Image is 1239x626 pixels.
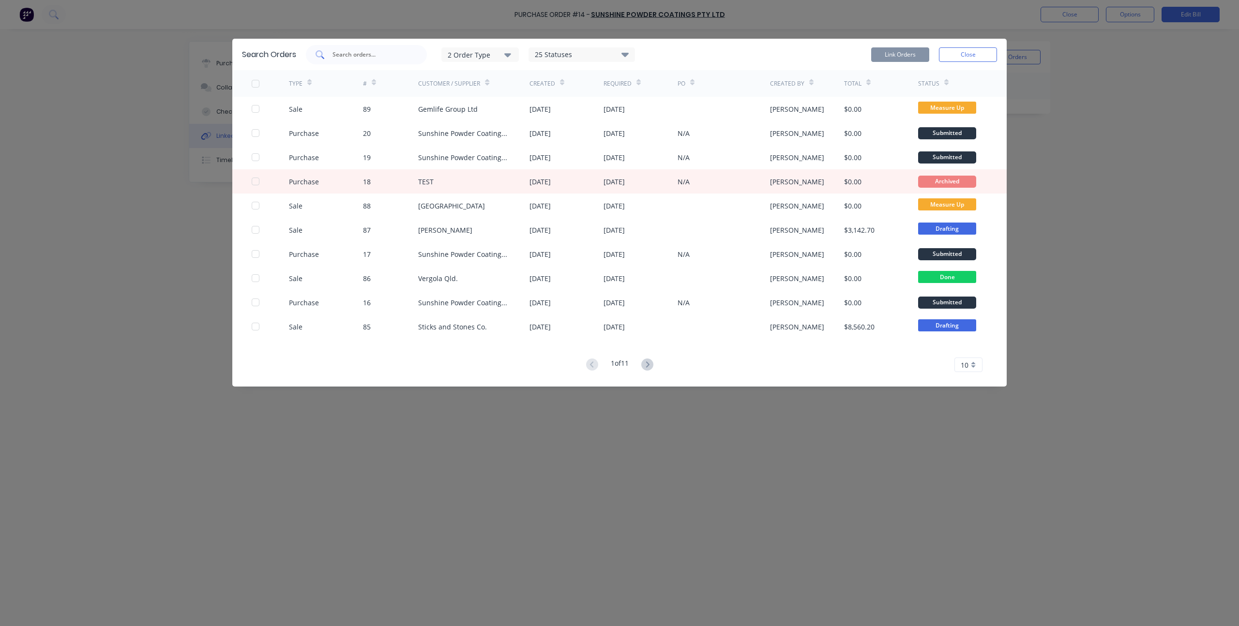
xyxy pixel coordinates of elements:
div: Purchase [289,128,319,138]
div: $0.00 [844,298,861,308]
div: Vergola Qld. [418,273,458,283]
div: $0.00 [844,177,861,187]
div: Submitted [918,297,976,309]
div: N/A [678,249,690,259]
div: $3,142.70 [844,225,875,235]
div: Sale [289,322,302,332]
div: $0.00 [844,273,861,283]
div: Created [529,79,555,88]
div: 87 [363,225,371,235]
span: Measure Up [918,102,976,114]
div: [DATE] [604,225,625,235]
span: Drafting [918,319,976,331]
div: $0.00 [844,128,861,138]
button: Link Orders [871,47,929,62]
div: [PERSON_NAME] [418,225,472,235]
div: [PERSON_NAME] [770,177,824,187]
div: [DATE] [604,273,625,283]
div: Sunshine Powder Coatings Pty Ltd [418,298,510,308]
div: [DATE] [604,322,625,332]
div: Created By [770,79,804,88]
div: 16 [363,298,371,308]
div: Purchase [289,249,319,259]
span: Done [918,271,976,283]
div: 18 [363,177,371,187]
div: Sunshine Powder Coatings Pty Ltd [418,249,510,259]
div: [PERSON_NAME] [770,201,824,211]
div: [PERSON_NAME] [770,128,824,138]
div: [DATE] [604,177,625,187]
input: Search orders... [332,50,412,60]
span: Measure Up [918,198,976,210]
div: 1 of 11 [611,358,629,372]
div: Sale [289,225,302,235]
div: Sale [289,273,302,283]
div: [DATE] [529,128,551,138]
div: [DATE] [604,201,625,211]
div: $8,560.20 [844,322,875,332]
button: 2 Order Type [441,47,519,62]
div: TYPE [289,79,302,88]
div: Sunshine Powder Coatings Pty Ltd [418,128,510,138]
div: Submitted [918,151,976,164]
div: [DATE] [604,152,625,163]
div: 25 Statuses [529,49,635,60]
span: Drafting [918,223,976,235]
div: Purchase [289,177,319,187]
div: N/A [678,152,690,163]
div: Status [918,79,939,88]
div: [DATE] [529,152,551,163]
div: [DATE] [529,273,551,283]
div: TEST [418,177,434,187]
div: 88 [363,201,371,211]
div: [GEOGRAPHIC_DATA] [418,201,485,211]
div: $0.00 [844,201,861,211]
div: $0.00 [844,104,861,114]
div: [PERSON_NAME] [770,152,824,163]
div: PO [678,79,685,88]
div: 20 [363,128,371,138]
div: [DATE] [529,177,551,187]
div: [DATE] [604,298,625,308]
div: Sale [289,104,302,114]
div: Submitted [918,127,976,139]
div: $0.00 [844,152,861,163]
div: $0.00 [844,249,861,259]
div: 17 [363,249,371,259]
div: Sunshine Powder Coatings Pty Ltd [418,152,510,163]
div: Required [604,79,632,88]
div: [PERSON_NAME] [770,249,824,259]
div: [DATE] [529,298,551,308]
div: [DATE] [529,201,551,211]
div: Gemlife Group Ltd [418,104,478,114]
div: N/A [678,298,690,308]
div: 2 Order Type [448,49,513,60]
span: 10 [961,360,968,370]
div: 85 [363,322,371,332]
div: Submitted [918,248,976,260]
div: 89 [363,104,371,114]
div: # [363,79,367,88]
div: [PERSON_NAME] [770,273,824,283]
div: N/A [678,177,690,187]
div: [PERSON_NAME] [770,322,824,332]
div: [PERSON_NAME] [770,298,824,308]
div: Search Orders [242,49,296,60]
div: 19 [363,152,371,163]
div: Sticks and Stones Co. [418,322,487,332]
button: Close [939,47,997,62]
div: Customer / Supplier [418,79,480,88]
div: [DATE] [604,104,625,114]
div: Total [844,79,861,88]
div: [DATE] [529,249,551,259]
div: [DATE] [529,225,551,235]
div: Archived [918,176,976,188]
div: Purchase [289,298,319,308]
div: Sale [289,201,302,211]
div: [PERSON_NAME] [770,104,824,114]
div: N/A [678,128,690,138]
div: [DATE] [604,128,625,138]
div: 86 [363,273,371,283]
div: [DATE] [604,249,625,259]
div: [PERSON_NAME] [770,225,824,235]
